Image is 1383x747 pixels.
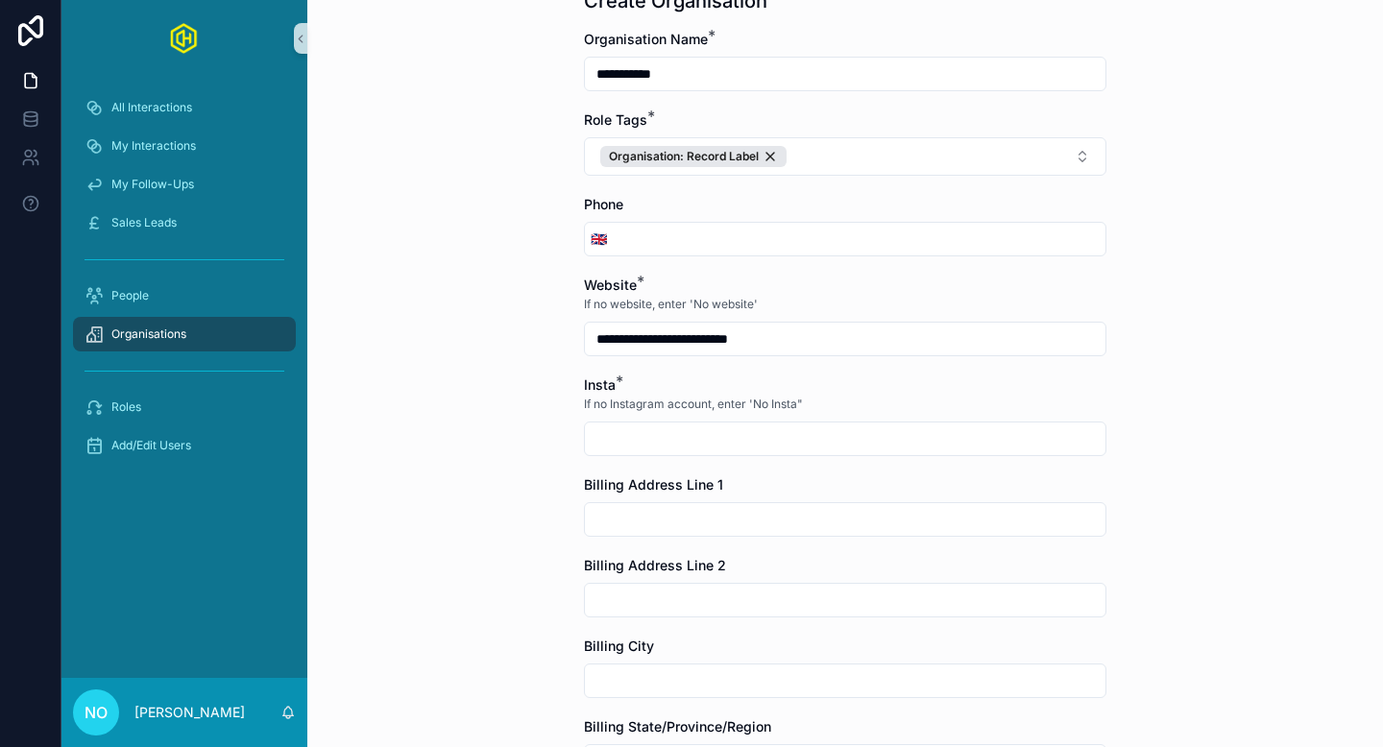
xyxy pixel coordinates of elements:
[111,215,177,230] span: Sales Leads
[584,277,637,293] span: Website
[73,90,296,125] a: All Interactions
[584,297,758,312] span: If no website, enter 'No website'
[134,703,245,722] p: [PERSON_NAME]
[585,222,613,256] button: Select Button
[584,638,654,654] span: Billing City
[73,317,296,351] a: Organisations
[584,476,723,493] span: Billing Address Line 1
[111,288,149,303] span: People
[73,278,296,313] a: People
[584,31,708,47] span: Organisation Name
[73,205,296,240] a: Sales Leads
[111,100,192,115] span: All Interactions
[73,167,296,202] a: My Follow-Ups
[61,77,307,488] div: scrollable content
[584,111,647,128] span: Role Tags
[73,428,296,463] a: Add/Edit Users
[584,397,803,412] span: If no Instagram account, enter 'No Insta"
[111,177,194,192] span: My Follow-Ups
[111,138,196,154] span: My Interactions
[591,229,607,249] span: 🇬🇧
[600,146,787,167] button: Unselect 52
[584,376,616,393] span: Insta
[73,390,296,424] a: Roles
[584,718,771,735] span: Billing State/Province/Region
[584,557,726,573] span: Billing Address Line 2
[609,149,759,164] span: Organisation: Record Label
[584,137,1106,176] button: Select Button
[85,701,108,724] span: NO
[111,399,141,415] span: Roles
[111,326,186,342] span: Organisations
[111,438,191,453] span: Add/Edit Users
[584,196,623,212] span: Phone
[73,129,296,163] a: My Interactions
[170,23,199,54] img: App logo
